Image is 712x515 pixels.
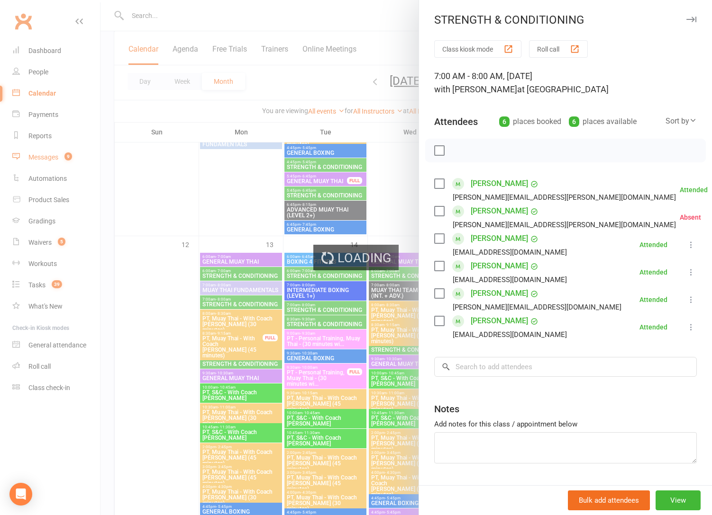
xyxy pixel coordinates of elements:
span: with [PERSON_NAME] [434,84,517,94]
div: Attended [639,241,667,248]
div: [PERSON_NAME][EMAIL_ADDRESS][PERSON_NAME][DOMAIN_NAME] [453,191,676,204]
div: Attended [639,269,667,275]
input: Search to add attendees [434,357,697,377]
div: Open Intercom Messenger [9,483,32,506]
div: [PERSON_NAME][EMAIL_ADDRESS][PERSON_NAME][DOMAIN_NAME] [453,219,676,231]
button: Roll call [529,40,588,58]
a: [PERSON_NAME] [471,231,528,246]
div: Add notes for this class / appointment below [434,418,697,430]
span: at [GEOGRAPHIC_DATA] [517,84,609,94]
a: [PERSON_NAME] [471,204,528,219]
button: View [656,490,701,510]
a: [PERSON_NAME] [471,286,528,301]
a: [PERSON_NAME] [471,176,528,191]
div: STRENGTH & CONDITIONING [419,13,712,27]
div: 7:00 AM - 8:00 AM, [DATE] [434,70,697,96]
div: places available [569,115,637,128]
div: [EMAIL_ADDRESS][DOMAIN_NAME] [453,246,567,258]
div: [EMAIL_ADDRESS][DOMAIN_NAME] [453,329,567,341]
div: Sort by [666,115,697,127]
div: [PERSON_NAME][EMAIL_ADDRESS][DOMAIN_NAME] [453,301,621,313]
a: [PERSON_NAME] [471,313,528,329]
div: Attended [639,324,667,330]
div: 6 [569,116,579,127]
div: Absent [680,214,701,221]
div: [EMAIL_ADDRESS][DOMAIN_NAME] [453,274,567,286]
div: Attended [680,186,708,193]
div: 6 [499,116,510,127]
div: Attendees [434,115,478,128]
div: Attended [639,296,667,303]
button: Class kiosk mode [434,40,521,58]
a: [PERSON_NAME] [471,258,528,274]
button: Bulk add attendees [568,490,650,510]
div: Notes [434,402,459,416]
div: places booked [499,115,561,128]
